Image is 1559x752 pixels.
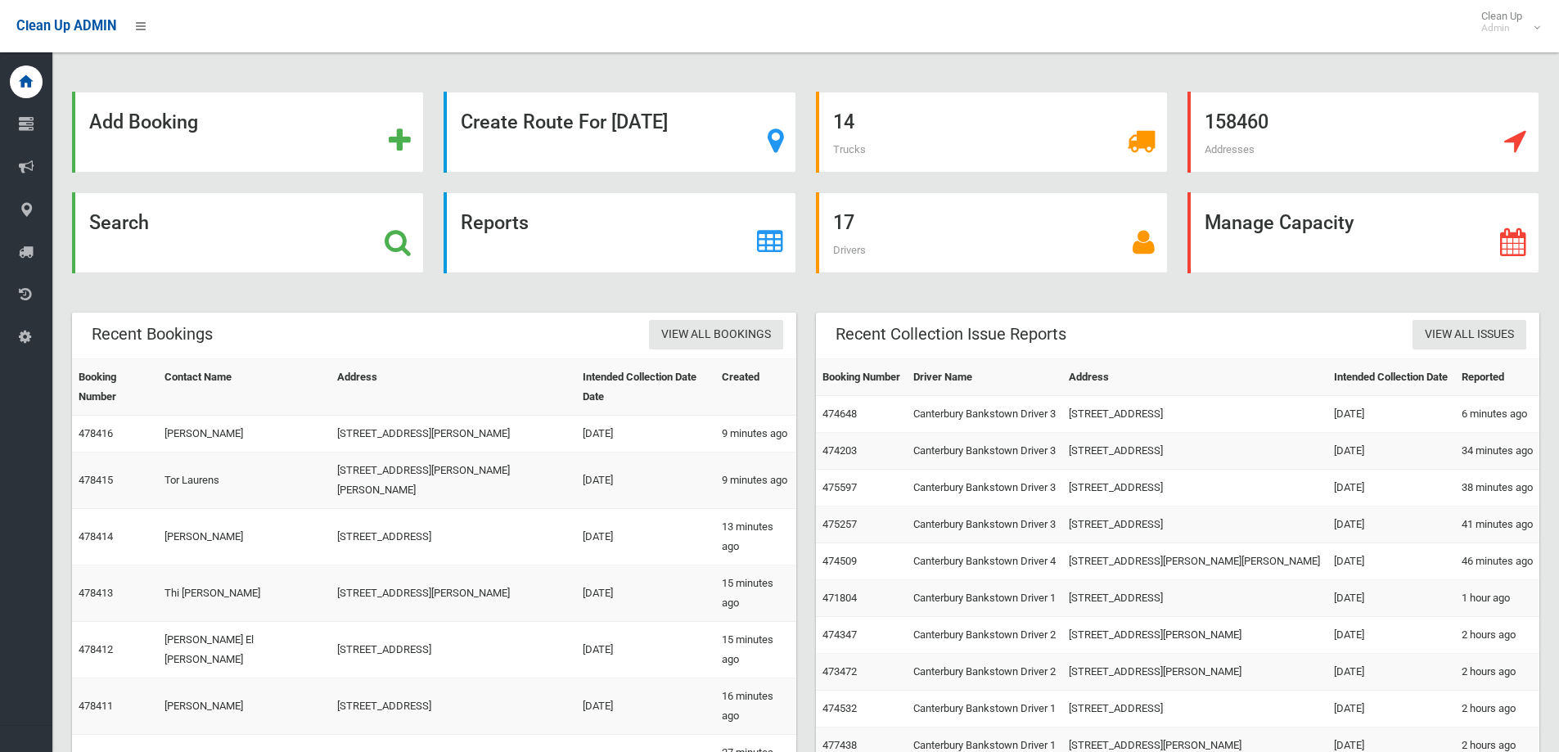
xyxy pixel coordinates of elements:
a: View All Issues [1413,320,1526,350]
a: 474203 [822,444,857,457]
a: 478415 [79,474,113,486]
th: Booking Number [816,359,907,396]
td: [DATE] [1327,507,1454,543]
a: 14 Trucks [816,92,1168,173]
td: [STREET_ADDRESS][PERSON_NAME] [331,565,576,622]
td: [DATE] [576,453,716,509]
td: [STREET_ADDRESS] [1062,396,1327,433]
td: [STREET_ADDRESS] [1062,433,1327,470]
td: [STREET_ADDRESS] [331,509,576,565]
th: Reported [1455,359,1539,396]
a: 478416 [79,427,113,439]
a: 478411 [79,700,113,712]
td: [STREET_ADDRESS] [331,622,576,678]
td: [DATE] [576,622,716,678]
td: 9 minutes ago [715,453,795,509]
a: 474532 [822,702,857,714]
td: Tor Laurens [158,453,331,509]
td: [DATE] [1327,396,1454,433]
th: Intended Collection Date [1327,359,1454,396]
td: [DATE] [576,565,716,622]
td: [STREET_ADDRESS][PERSON_NAME] [1062,617,1327,654]
a: 158460 Addresses [1187,92,1539,173]
td: Thi [PERSON_NAME] [158,565,331,622]
strong: 17 [833,211,854,234]
td: [PERSON_NAME] El [PERSON_NAME] [158,622,331,678]
td: Canterbury Bankstown Driver 3 [907,470,1063,507]
td: [PERSON_NAME] [158,416,331,453]
span: Drivers [833,244,866,256]
td: 46 minutes ago [1455,543,1539,580]
th: Address [331,359,576,416]
small: Admin [1481,22,1522,34]
td: 1 hour ago [1455,580,1539,617]
strong: Search [89,211,149,234]
span: Clean Up [1473,10,1539,34]
header: Recent Collection Issue Reports [816,318,1086,350]
td: 13 minutes ago [715,509,795,565]
a: Manage Capacity [1187,192,1539,273]
a: Search [72,192,424,273]
td: [STREET_ADDRESS][PERSON_NAME] [331,416,576,453]
td: 2 hours ago [1455,617,1539,654]
td: [DATE] [1327,433,1454,470]
a: 471804 [822,592,857,604]
td: Canterbury Bankstown Driver 2 [907,654,1063,691]
a: 475257 [822,518,857,530]
strong: 14 [833,110,854,133]
a: 474648 [822,408,857,420]
th: Created [715,359,795,416]
td: [DATE] [576,509,716,565]
td: 2 hours ago [1455,654,1539,691]
td: Canterbury Bankstown Driver 3 [907,433,1063,470]
td: Canterbury Bankstown Driver 1 [907,580,1063,617]
a: 473472 [822,665,857,678]
a: 475597 [822,481,857,493]
strong: 158460 [1205,110,1268,133]
td: [PERSON_NAME] [158,509,331,565]
td: 9 minutes ago [715,416,795,453]
td: [DATE] [1327,654,1454,691]
td: [DATE] [1327,470,1454,507]
td: [STREET_ADDRESS] [1062,691,1327,727]
td: 41 minutes ago [1455,507,1539,543]
td: [STREET_ADDRESS] [1062,470,1327,507]
a: 478413 [79,587,113,599]
td: Canterbury Bankstown Driver 3 [907,507,1063,543]
td: 15 minutes ago [715,565,795,622]
a: 17 Drivers [816,192,1168,273]
strong: Reports [461,211,529,234]
span: Clean Up ADMIN [16,18,116,34]
td: [STREET_ADDRESS] [1062,507,1327,543]
strong: Manage Capacity [1205,211,1354,234]
strong: Create Route For [DATE] [461,110,668,133]
td: [DATE] [1327,691,1454,727]
td: [DATE] [576,678,716,735]
a: 474509 [822,555,857,567]
td: 34 minutes ago [1455,433,1539,470]
td: Canterbury Bankstown Driver 4 [907,543,1063,580]
td: Canterbury Bankstown Driver 2 [907,617,1063,654]
td: 38 minutes ago [1455,470,1539,507]
span: Trucks [833,143,866,155]
td: 6 minutes ago [1455,396,1539,433]
a: View All Bookings [649,320,783,350]
td: [DATE] [1327,543,1454,580]
td: 16 minutes ago [715,678,795,735]
td: [STREET_ADDRESS] [1062,580,1327,617]
td: [DATE] [1327,580,1454,617]
th: Driver Name [907,359,1063,396]
td: 15 minutes ago [715,622,795,678]
td: Canterbury Bankstown Driver 1 [907,691,1063,727]
header: Recent Bookings [72,318,232,350]
th: Address [1062,359,1327,396]
a: Add Booking [72,92,424,173]
a: 478414 [79,530,113,543]
td: [DATE] [576,416,716,453]
td: [STREET_ADDRESS][PERSON_NAME][PERSON_NAME] [331,453,576,509]
strong: Add Booking [89,110,198,133]
td: 2 hours ago [1455,691,1539,727]
td: [PERSON_NAME] [158,678,331,735]
td: [STREET_ADDRESS] [331,678,576,735]
td: [DATE] [1327,617,1454,654]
